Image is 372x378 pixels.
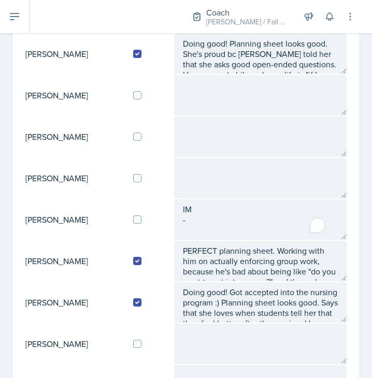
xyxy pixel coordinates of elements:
[25,157,125,199] td: [PERSON_NAME]
[25,75,125,116] td: [PERSON_NAME]
[25,282,125,323] td: [PERSON_NAME]
[206,17,289,27] div: [PERSON_NAME] / Fall 2025
[25,33,125,75] td: [PERSON_NAME]
[25,323,125,365] td: [PERSON_NAME]
[25,240,125,282] td: [PERSON_NAME]
[206,6,289,19] div: Coach
[25,116,125,157] td: [PERSON_NAME]
[25,199,125,240] td: [PERSON_NAME]
[174,199,347,240] textarea: To enrich screen reader interactions, please activate Accessibility in Grammarly extension settings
